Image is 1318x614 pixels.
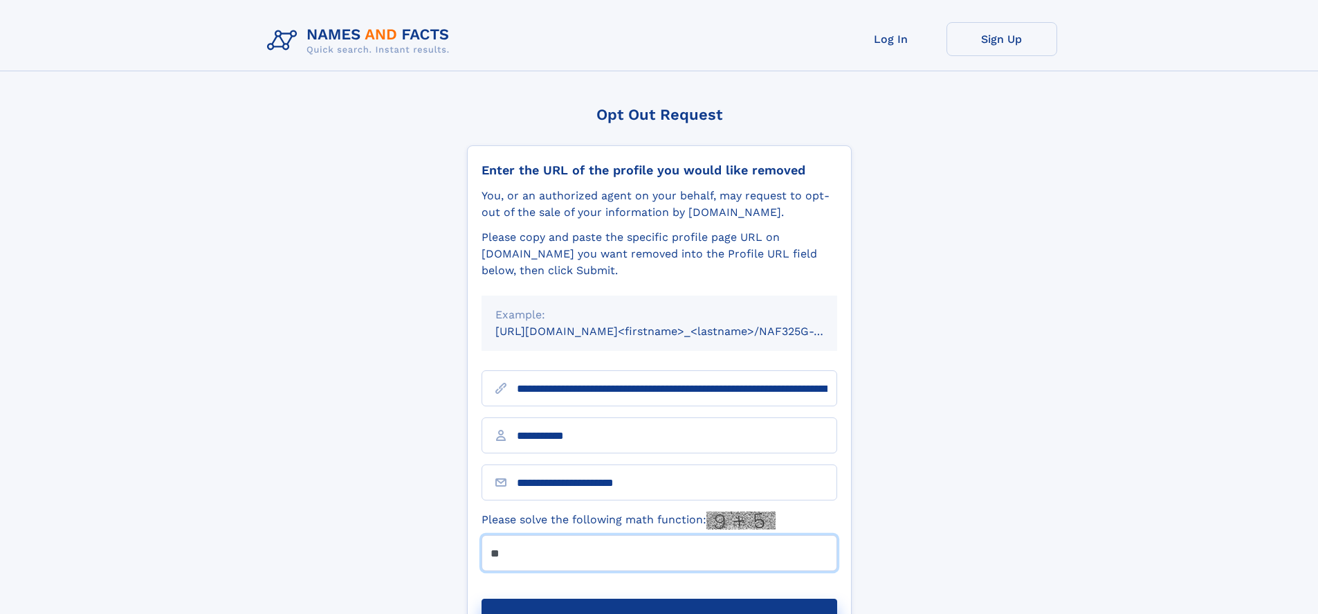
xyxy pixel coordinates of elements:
[467,106,852,123] div: Opt Out Request
[262,22,461,60] img: Logo Names and Facts
[495,307,823,323] div: Example:
[495,325,863,338] small: [URL][DOMAIN_NAME]<firstname>_<lastname>/NAF325G-xxxxxxxx
[482,229,837,279] div: Please copy and paste the specific profile page URL on [DOMAIN_NAME] you want removed into the Pr...
[836,22,946,56] a: Log In
[482,512,776,530] label: Please solve the following math function:
[482,188,837,221] div: You, or an authorized agent on your behalf, may request to opt-out of the sale of your informatio...
[482,163,837,178] div: Enter the URL of the profile you would like removed
[946,22,1057,56] a: Sign Up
